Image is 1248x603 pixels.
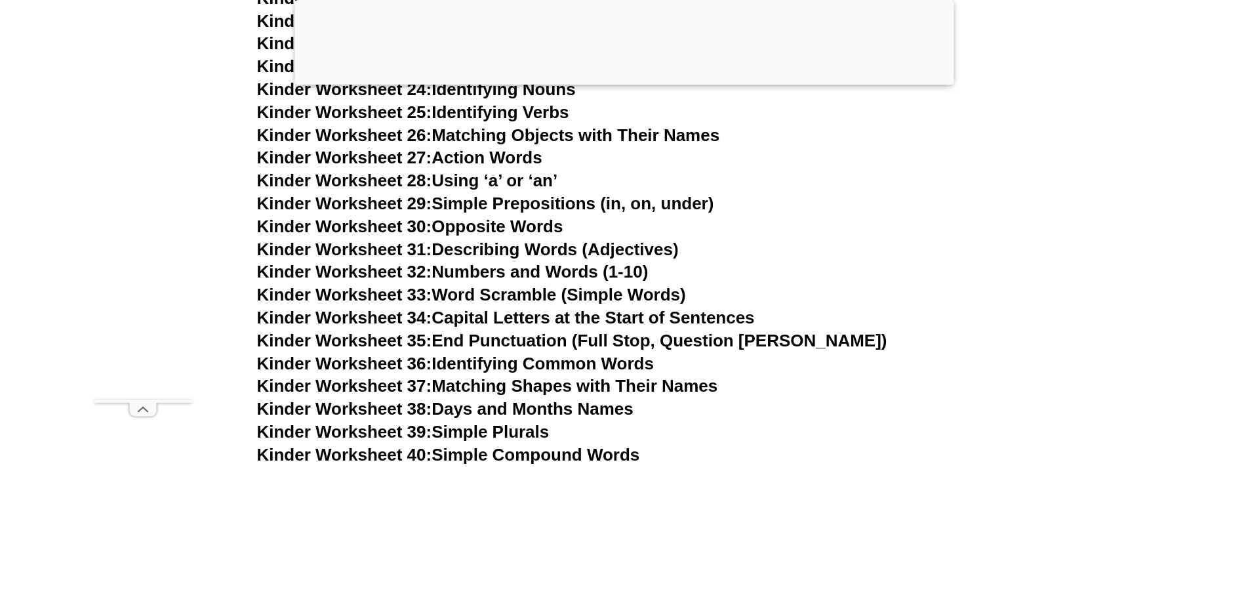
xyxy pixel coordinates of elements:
a: Kinder Worksheet 35:End Punctuation (Full Stop, Question [PERSON_NAME]) [257,331,887,350]
a: Kinder Worksheet 24:Identifying Nouns [257,79,576,99]
span: Kinder Worksheet 37: [257,376,432,396]
span: Kinder Worksheet 33: [257,285,432,304]
span: Kinder Worksheet 40: [257,445,432,465]
span: Kinder Worksheet 24: [257,79,432,99]
a: Kinder Worksheet 39:Simple Plurals [257,422,550,442]
a: Kinder Worksheet 33:Word Scramble (Simple Words) [257,285,686,304]
span: Kinder Worksheet 31: [257,239,432,259]
span: Kinder Worksheet 25: [257,102,432,122]
a: Kinder Worksheet 38:Days and Months Names [257,399,634,419]
iframe: Chat Widget [1030,455,1248,603]
span: Kinder Worksheet 23: [257,56,432,76]
a: Kinder Worksheet 25:Identifying Verbs [257,102,569,122]
a: Kinder Worksheet 31:Describing Words (Adjectives) [257,239,679,259]
span: Kinder Worksheet 35: [257,331,432,350]
span: Kinder Worksheet 28: [257,171,432,190]
iframe: Advertisement [94,30,192,400]
a: Kinder Worksheet 30:Opposite Words [257,217,563,236]
span: Kinder Worksheet 39: [257,422,432,442]
span: Kinder Worksheet 30: [257,217,432,236]
a: Kinder Worksheet 29:Simple Prepositions (in, on, under) [257,194,714,213]
span: Kinder Worksheet 38: [257,399,432,419]
a: Kinder Worksheet 22:Food Words [257,33,531,53]
span: Kinder Worksheet 36: [257,354,432,373]
span: Kinder Worksheet 22: [257,33,432,53]
span: Kinder Worksheet 26: [257,125,432,145]
a: Kinder Worksheet 37:Matching Shapes with Their Names [257,376,718,396]
a: Kinder Worksheet 34:Capital Letters at the Start of Sentences [257,308,755,327]
a: Kinder Worksheet 36:Identifying Common Words [257,354,654,373]
span: Kinder Worksheet 21: [257,11,432,31]
span: Kinder Worksheet 29: [257,194,432,213]
a: Kinder Worksheet 27:Action Words [257,148,542,167]
span: Kinder Worksheet 27: [257,148,432,167]
a: Kinder Worksheet 40:Simple Compound Words [257,445,640,465]
a: Kinder Worksheet 26:Matching Objects with Their Names [257,125,720,145]
a: Kinder Worksheet 23:Weather Words [257,56,556,76]
a: Kinder Worksheet 32:Numbers and Words (1-10) [257,262,649,281]
span: Kinder Worksheet 32: [257,262,432,281]
span: Kinder Worksheet 34: [257,308,432,327]
a: Kinder Worksheet 28:Using ‘a’ or ‘an’ [257,171,558,190]
a: Kinder Worksheet 21:Animal Names [257,11,550,31]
